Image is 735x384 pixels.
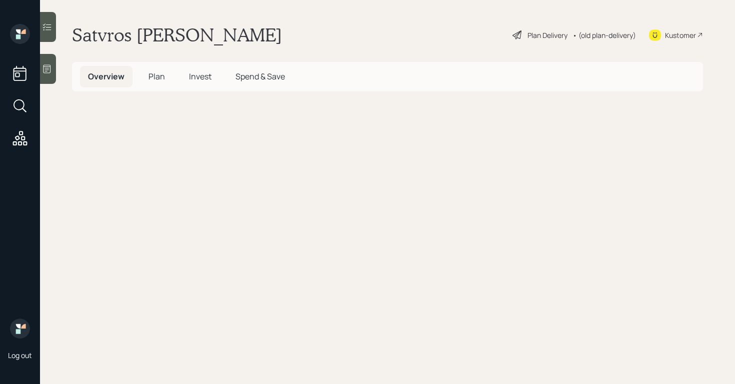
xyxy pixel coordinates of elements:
h1: Satvros [PERSON_NAME] [72,24,282,46]
span: Spend & Save [235,71,285,82]
div: Plan Delivery [527,30,567,40]
span: Plan [148,71,165,82]
div: Kustomer [665,30,696,40]
span: Overview [88,71,124,82]
img: retirable_logo.png [10,319,30,339]
span: Invest [189,71,211,82]
div: Log out [8,351,32,360]
div: • (old plan-delivery) [572,30,636,40]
